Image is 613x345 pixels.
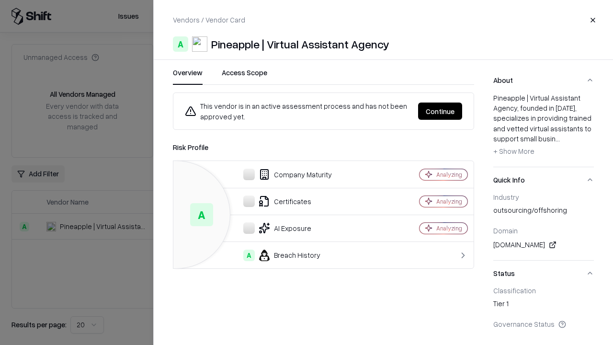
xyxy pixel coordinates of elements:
div: Tier 1 [493,299,594,312]
button: + Show More [493,144,534,159]
div: Quick Info [493,193,594,260]
span: ... [556,134,560,143]
div: Analyzing [436,197,462,206]
div: A [173,36,188,52]
div: Domain [493,226,594,235]
div: About [493,93,594,167]
div: This vendor is in an active assessment process and has not been approved yet. [185,101,410,122]
div: Analyzing [436,224,462,232]
div: Pineapple | Virtual Assistant Agency [211,36,389,52]
div: Company Maturity [181,169,386,180]
div: A [190,203,213,226]
div: Breach History [181,250,386,261]
button: Overview [173,68,203,85]
p: Vendors / Vendor Card [173,15,245,25]
div: AI Exposure [181,222,386,234]
button: Quick Info [493,167,594,193]
div: outsourcing/offshoring [493,205,594,218]
button: Access Scope [222,68,267,85]
div: Industry [493,193,594,201]
button: Continue [418,103,462,120]
div: A [243,250,255,261]
button: About [493,68,594,93]
span: + Show More [493,147,534,155]
div: Certificates [181,195,386,207]
div: Pineapple | Virtual Assistant Agency, founded in [DATE], specializes in providing trained and vet... [493,93,594,159]
div: Classification [493,286,594,295]
div: Analyzing [436,171,462,179]
div: Governance Status [493,320,594,328]
img: Pineapple | Virtual Assistant Agency [192,36,207,52]
button: Status [493,261,594,286]
div: Risk Profile [173,141,474,153]
div: [DOMAIN_NAME] [493,239,594,251]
